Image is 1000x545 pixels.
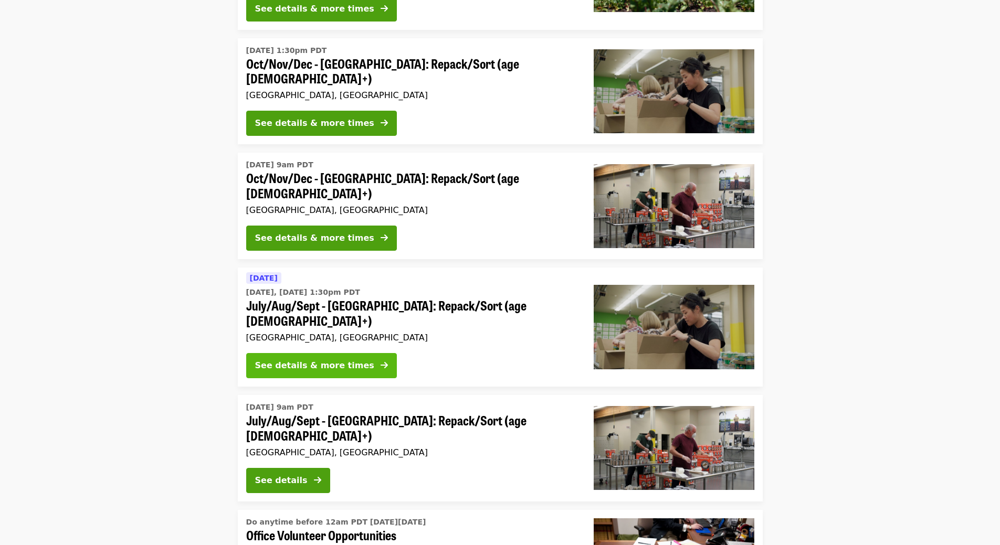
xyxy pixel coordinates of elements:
time: [DATE] 9am PDT [246,402,313,413]
span: July/Aug/Sept - [GEOGRAPHIC_DATA]: Repack/Sort (age [DEMOGRAPHIC_DATA]+) [246,413,577,443]
div: See details & more times [255,232,374,244]
span: [DATE] [250,274,278,282]
button: See details & more times [246,111,397,136]
img: Oct/Nov/Dec - Portland: Repack/Sort (age 8+) organized by Oregon Food Bank [594,49,754,133]
div: [GEOGRAPHIC_DATA], [GEOGRAPHIC_DATA] [246,333,577,343]
div: [GEOGRAPHIC_DATA], [GEOGRAPHIC_DATA] [246,447,577,457]
time: [DATE], [DATE] 1:30pm PDT [246,287,360,298]
a: See details for "July/Aug/Sept - Portland: Repack/Sort (age 16+)" [238,395,763,501]
div: See details & more times [255,359,374,372]
div: See details [255,474,308,487]
i: arrow-right icon [381,118,388,128]
div: See details & more times [255,117,374,130]
i: arrow-right icon [381,233,388,243]
i: arrow-right icon [314,475,321,485]
span: Do anytime before 12am PDT [DATE][DATE] [246,518,426,526]
img: Oct/Nov/Dec - Portland: Repack/Sort (age 16+) organized by Oregon Food Bank [594,164,754,248]
time: [DATE] 1:30pm PDT [246,45,327,56]
span: Oct/Nov/Dec - [GEOGRAPHIC_DATA]: Repack/Sort (age [DEMOGRAPHIC_DATA]+) [246,56,577,87]
div: [GEOGRAPHIC_DATA], [GEOGRAPHIC_DATA] [246,205,577,215]
a: See details for "Oct/Nov/Dec - Portland: Repack/Sort (age 8+)" [238,38,763,145]
img: July/Aug/Sept - Portland: Repack/Sort (age 16+) organized by Oregon Food Bank [594,406,754,490]
div: See details & more times [255,3,374,15]
a: See details for "Oct/Nov/Dec - Portland: Repack/Sort (age 16+)" [238,153,763,259]
img: July/Aug/Sept - Portland: Repack/Sort (age 8+) organized by Oregon Food Bank [594,285,754,369]
span: Office Volunteer Opportunities [246,528,577,543]
span: July/Aug/Sept - [GEOGRAPHIC_DATA]: Repack/Sort (age [DEMOGRAPHIC_DATA]+) [246,298,577,328]
button: See details & more times [246,353,397,378]
button: See details & more times [246,226,397,251]
i: arrow-right icon [381,4,388,14]
time: [DATE] 9am PDT [246,159,313,170]
span: Oct/Nov/Dec - [GEOGRAPHIC_DATA]: Repack/Sort (age [DEMOGRAPHIC_DATA]+) [246,170,577,201]
div: [GEOGRAPHIC_DATA], [GEOGRAPHIC_DATA] [246,90,577,100]
a: See details for "July/Aug/Sept - Portland: Repack/Sort (age 8+)" [238,268,763,387]
button: See details [246,468,330,493]
i: arrow-right icon [381,360,388,370]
